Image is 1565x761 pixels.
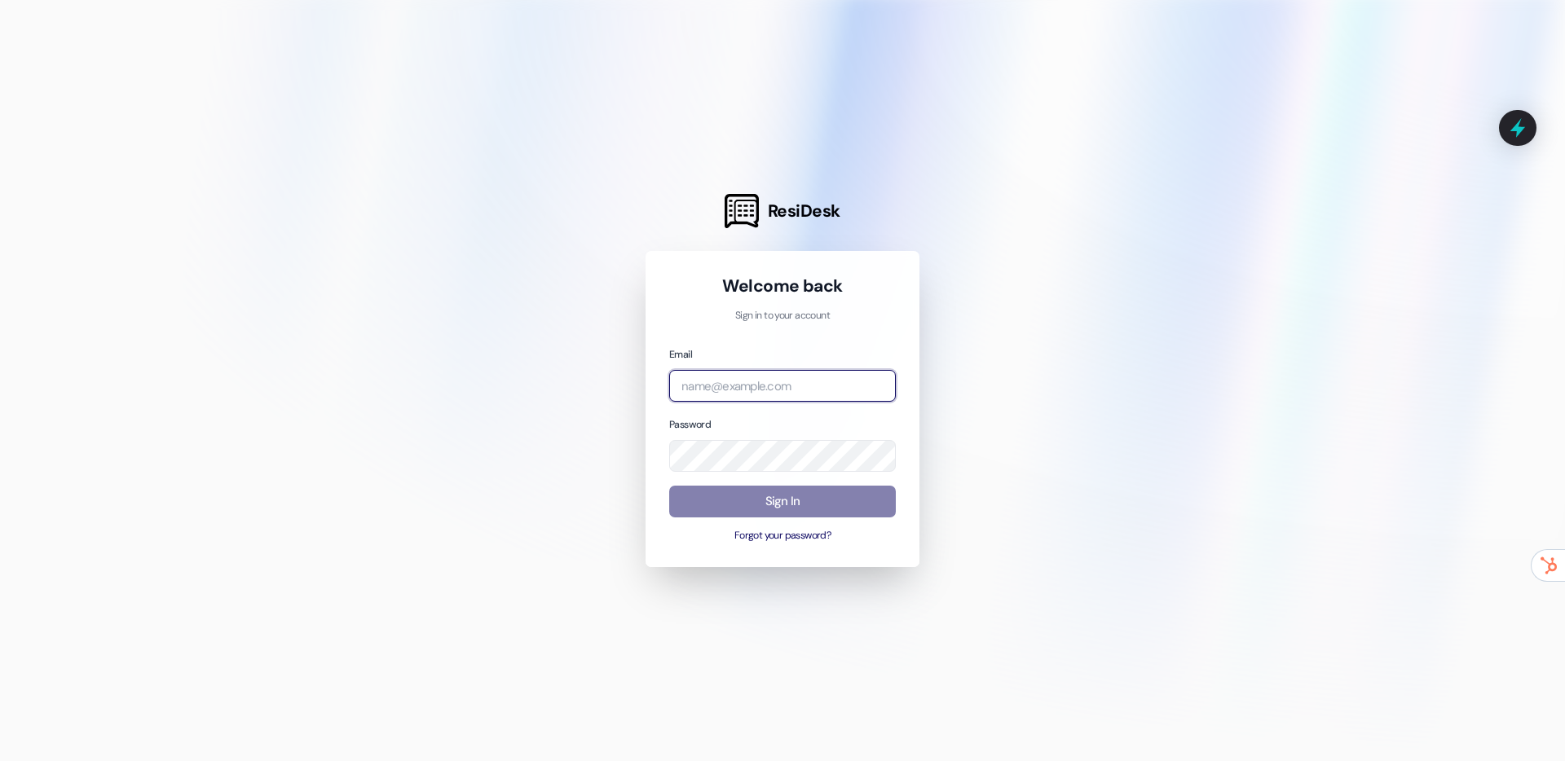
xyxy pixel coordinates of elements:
button: Sign In [669,486,896,517]
button: Forgot your password? [669,529,896,543]
label: Email [669,348,692,361]
img: ResiDesk Logo [725,194,759,228]
p: Sign in to your account [669,309,896,323]
h1: Welcome back [669,275,896,297]
span: ResiDesk [768,200,840,222]
input: name@example.com [669,370,896,402]
label: Password [669,418,711,431]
